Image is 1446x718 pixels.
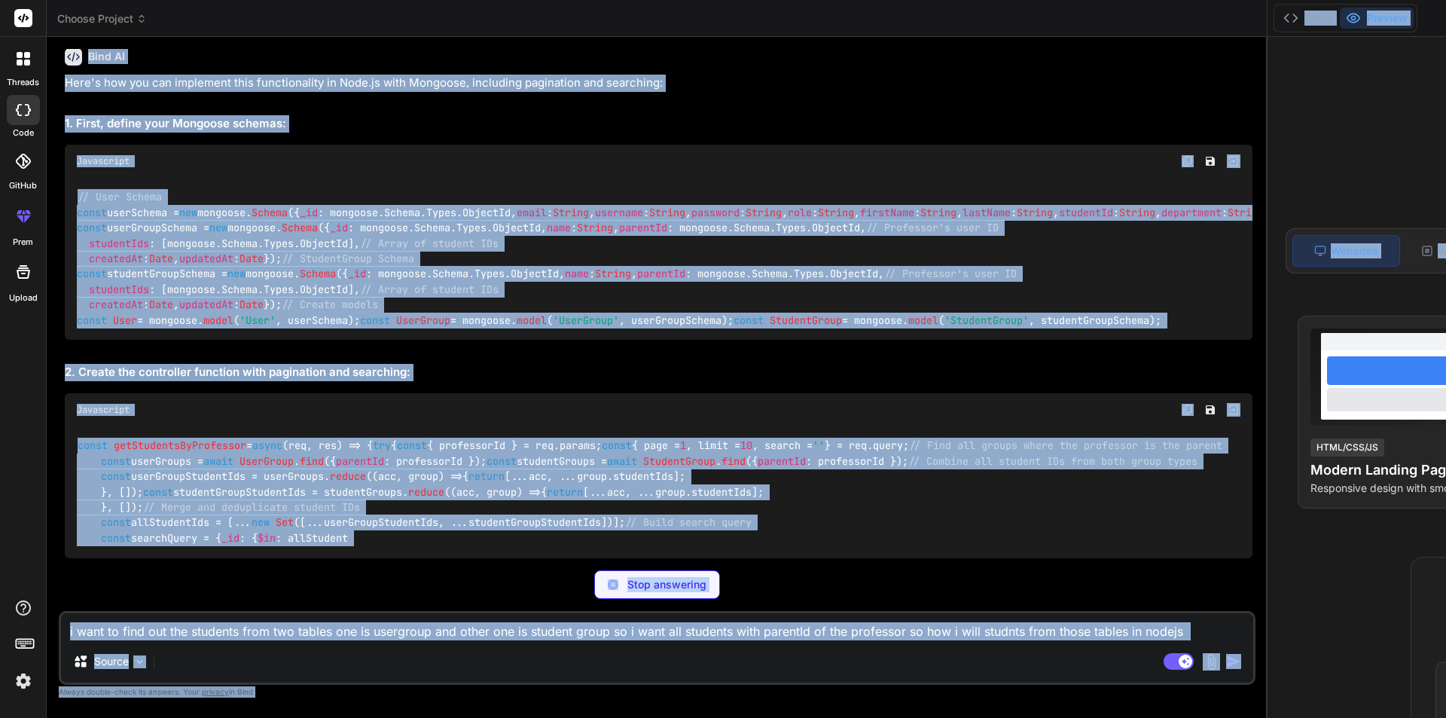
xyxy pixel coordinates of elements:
[89,237,149,250] span: studentIds
[77,404,130,416] span: Javascript
[613,470,673,484] span: studentIds
[740,439,752,453] span: 10
[57,11,147,26] span: Choose Project
[734,313,764,327] span: const
[1228,206,1264,219] span: String
[909,439,1222,453] span: // Find all groups where the professor is the parent
[456,222,487,235] span: Types
[1182,404,1194,416] img: copy
[282,298,378,312] span: // Create models
[944,313,1029,327] span: 'StudentGroup'
[1227,154,1240,168] img: Open in Browser
[408,485,444,499] span: reduce
[282,252,414,265] span: // StudentGroup Schema
[78,439,108,453] span: const
[179,298,233,312] span: updatedAt
[9,179,37,192] label: GitHub
[866,222,999,235] span: // Professor's user ID
[94,654,129,669] p: Source
[348,267,366,281] span: _id
[221,237,258,250] span: Schema
[360,313,390,327] span: const
[258,531,276,545] span: $in
[818,206,854,219] span: String
[264,283,294,296] span: Types
[78,191,162,204] span: // User Schema
[517,313,547,327] span: model
[1182,155,1194,167] img: copy
[252,439,282,453] span: async
[209,222,227,235] span: new
[432,267,468,281] span: Schema
[203,313,233,327] span: model
[1059,206,1113,219] span: studentId
[88,49,125,64] h6: Bind AI
[474,267,505,281] span: Types
[89,252,143,265] span: createdAt
[1340,8,1414,29] button: Preview
[643,454,715,468] span: StudentGroup
[860,206,914,219] span: firstName
[65,364,1252,381] h2: 2. Create the controller function with pagination and searching:
[77,313,107,327] span: const
[77,206,107,219] span: const
[1203,653,1220,671] img: attachment
[179,206,197,219] span: new
[595,206,643,219] span: username
[336,454,384,468] span: parentId
[239,313,276,327] span: 'User'
[560,439,596,453] span: params
[179,252,233,265] span: updatedAt
[1119,206,1155,219] span: String
[721,454,746,468] span: find
[1200,151,1221,172] button: Save file
[252,206,288,219] span: Schema
[114,439,246,453] span: getStudentsByProfessor
[221,283,258,296] span: Schema
[627,577,706,592] p: Stop answering
[462,206,511,219] span: ObjectId
[1310,438,1384,457] div: HTML/CSS/JS
[553,206,589,219] span: String
[113,313,137,327] span: User
[619,222,667,235] span: parentId
[456,485,517,499] span: acc, group
[330,470,366,484] span: reduce
[203,454,233,468] span: await
[602,439,632,453] span: const
[288,439,337,453] span: req, res
[330,222,348,235] span: _id
[89,283,149,296] span: studentIds
[752,267,788,281] span: Schema
[77,267,107,281] span: const
[1227,403,1240,417] img: Open in Browser
[450,485,541,499] span: ( ) =>
[101,531,131,545] span: const
[908,454,1197,468] span: // Combine all student IDs from both group types
[1292,235,1400,267] div: Websites
[360,283,499,296] span: // Array of student IDs
[487,454,517,468] span: const
[397,439,427,453] span: const
[517,206,547,219] span: email
[812,222,860,235] span: ObjectId
[547,222,571,235] span: name
[691,485,752,499] span: studentIds
[77,438,1222,545] code: = ( ) => { { { professorId } = req. ; { page = , limit = , search = } = req. ; userGroups = . ({ ...
[300,267,336,281] span: Schema
[758,454,806,468] span: parentId
[77,155,130,167] span: Javascript
[1161,206,1222,219] span: department
[77,222,107,235] span: const
[1277,8,1340,29] button: Editor
[9,292,38,304] label: Upload
[11,668,36,694] img: settings
[300,283,348,296] span: ObjectId
[770,313,842,327] span: StudentGroup
[553,313,619,327] span: 'UserGroup'
[7,76,39,89] label: threads
[149,298,173,312] span: Date
[511,267,559,281] span: ObjectId
[426,206,456,219] span: Types
[101,454,131,468] span: const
